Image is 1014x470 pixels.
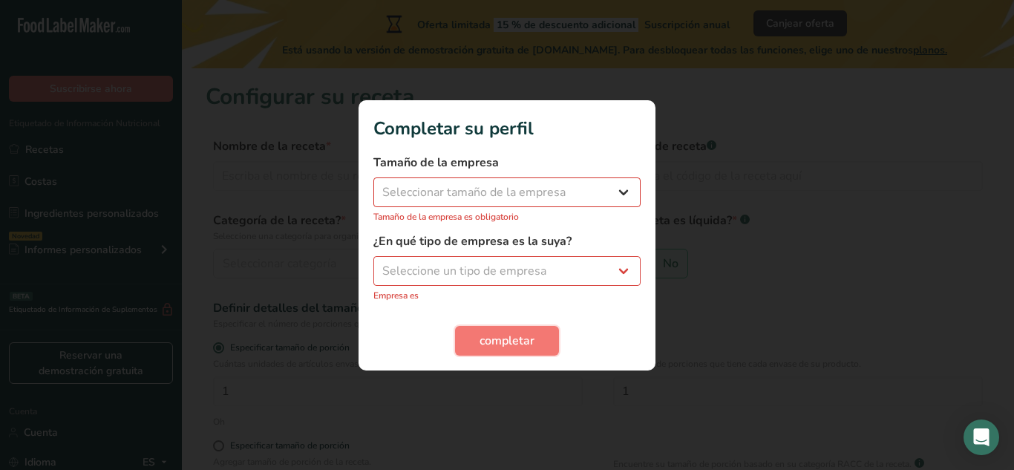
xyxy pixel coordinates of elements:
font: completar [480,333,534,349]
font: Completar su perfil [373,117,534,140]
font: ¿En qué tipo de empresa es la suya? [373,233,572,249]
div: Abrir Intercom Messenger [964,420,999,455]
button: completar [455,326,559,356]
font: Empresa es [373,290,419,301]
font: Tamaño de la empresa [373,154,499,171]
font: Tamaño de la empresa es obligatorio [373,211,519,223]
